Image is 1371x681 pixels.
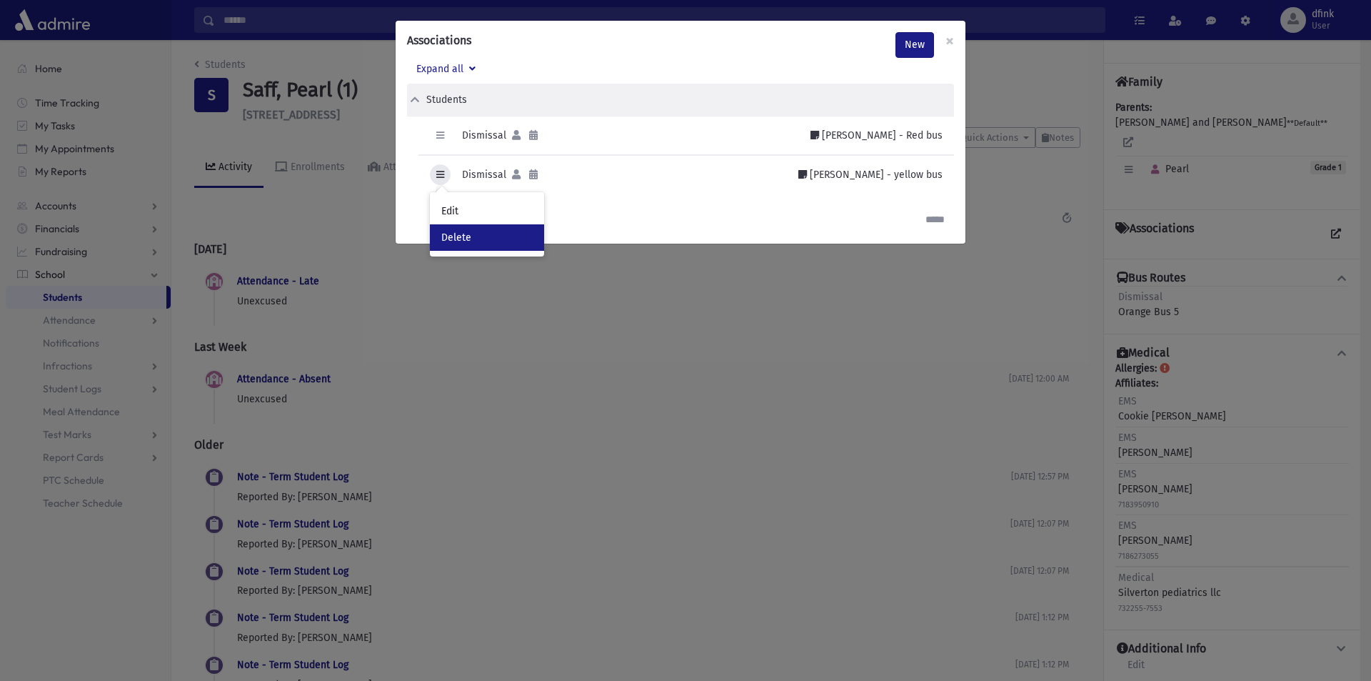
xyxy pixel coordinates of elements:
[895,32,934,58] a: New
[462,167,506,182] div: Dismissal
[407,32,471,49] h6: Associations
[934,21,965,61] button: Close
[430,198,544,224] a: Edit
[810,128,943,143] div: [PERSON_NAME] - Red bus
[798,167,943,182] div: [PERSON_NAME] - yellow bus
[462,128,506,143] div: Dismissal
[407,92,943,107] button: Students
[407,58,485,84] button: Expand all
[945,31,954,51] span: ×
[430,224,544,251] a: Delete
[426,92,467,107] div: Students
